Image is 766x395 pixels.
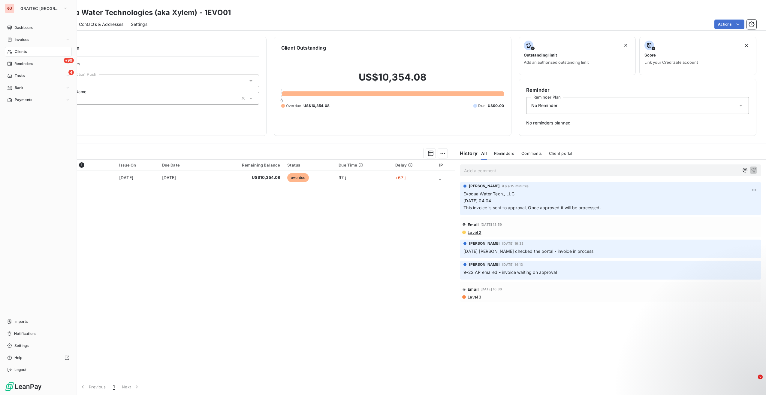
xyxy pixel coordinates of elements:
span: No reminders planned [526,120,749,126]
span: Comments [521,151,542,156]
span: Contacts & Addresses [79,21,124,27]
span: Evoqua Water Tech., LLC [463,191,514,196]
h3: Evoqua Water Technologies (aka Xylem) - 1EVO01 [53,7,231,18]
iframe: Intercom live chat [746,375,760,389]
span: Payments [15,97,32,103]
h6: History [455,150,478,157]
span: overdue [287,173,309,182]
span: [PERSON_NAME] [469,262,500,267]
div: Status [287,163,331,167]
span: Score [644,53,656,57]
a: Help [5,353,72,363]
div: Due Time [339,163,388,167]
h6: Client information [36,44,259,51]
button: Previous [76,381,110,393]
span: Due [478,103,485,109]
span: Invoices [15,37,29,42]
span: US$10,354.08 [303,103,330,109]
span: No Reminder [531,103,558,109]
span: Add an authorized outstanding limit [524,60,589,65]
span: [DATE] 13:59 [481,223,502,226]
span: Email [468,222,479,227]
span: Tasks [15,73,25,78]
img: Logo LeanPay [5,382,42,391]
span: [PERSON_NAME] [469,183,500,189]
span: Level 3 [467,295,481,299]
span: All [481,151,487,156]
span: [DATE] [119,175,133,180]
div: Due Date [162,163,199,167]
span: +67 j [395,175,406,180]
div: GU [5,4,14,13]
span: _ [439,175,441,180]
div: Remaining Balance [207,163,280,167]
div: Delay [395,163,432,167]
span: Link your Creditsafe account [644,60,698,65]
span: Bank [15,85,24,90]
span: 2 [758,375,763,379]
span: [DATE] 04:04 [463,198,491,203]
span: +99 [64,58,74,63]
span: 0 [280,98,283,103]
span: il y a 15 minutes [502,184,529,188]
span: Notifications [14,331,36,336]
button: 1 [110,381,118,393]
span: Reminders [14,61,33,66]
span: Logout [14,367,26,372]
span: [DATE] [PERSON_NAME] checked the portal - invoice in process [463,249,593,254]
span: Overdue [286,103,301,109]
span: Help [14,355,23,360]
span: 1 [79,162,84,168]
div: IP [439,163,451,167]
span: Imports [14,319,28,324]
button: Next [118,381,143,393]
span: [DATE] 16:33 [502,242,523,245]
span: Level 2 [467,230,481,235]
span: Email [468,287,479,292]
span: Client Properties [48,61,259,70]
span: US$0.00 [488,103,504,109]
h6: Client Outstanding [281,44,326,51]
span: Client portal [549,151,572,156]
div: Reference [56,162,112,168]
h2: US$10,354.08 [281,71,504,89]
span: This invoice is sent to approval, Once approved it will be processed. [463,205,601,210]
span: Outstanding limit [524,53,557,57]
span: 97 j [339,175,346,180]
button: Actions [714,20,744,29]
span: 9-22 AP emailed - invoice waiting on approval [463,270,557,275]
h6: Reminder [526,86,749,93]
iframe: Intercom notifications message [646,337,766,379]
span: US$10,354.08 [207,175,280,181]
span: Reminders [494,151,514,156]
span: 1 [113,384,115,390]
div: Issue On [119,163,155,167]
span: [PERSON_NAME] [469,241,500,246]
span: Clients [15,49,27,54]
button: ScoreLink your Creditsafe account [639,37,756,75]
button: Outstanding limitAdd an authorized outstanding limit [519,37,636,75]
span: [DATE] 16:36 [481,287,502,291]
span: GRAITEC [GEOGRAPHIC_DATA] [20,6,61,11]
span: Dashboard [14,25,33,30]
span: Settings [14,343,29,348]
span: [DATE] [162,175,176,180]
span: Settings [131,21,147,27]
span: [DATE] 14:13 [502,263,523,266]
span: 4 [68,70,74,75]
